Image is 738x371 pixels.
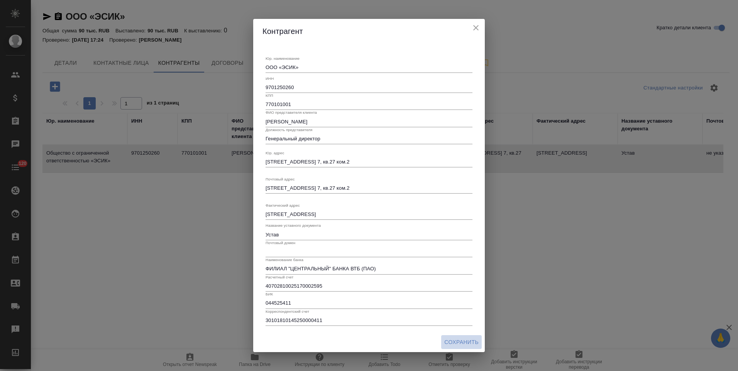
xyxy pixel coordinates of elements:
[266,204,300,207] label: Фактический адрес
[266,241,295,245] label: Почтовый домен
[266,185,472,191] textarea: [STREET_ADDRESS] 7, кв.27 ком.2
[444,337,479,347] span: Сохранить
[266,177,295,181] label: Почтовый адрес
[441,335,482,349] button: Сохранить
[266,224,321,228] label: Название уставного документа
[266,76,274,80] label: ИНН
[266,275,293,279] label: Расчетный счет
[266,292,273,296] label: БИК
[266,258,303,262] label: Наименование банка
[266,111,317,115] label: ФИО представителя клиента
[262,27,303,35] span: Контрагент
[266,309,309,313] label: Корреспондентский счет
[266,128,312,132] label: Должность представителя
[266,94,273,98] label: КПП
[266,151,284,155] label: Юр. адрес
[470,22,482,34] button: close
[266,211,472,217] textarea: [STREET_ADDRESS]
[266,56,300,60] label: Юр. наименование
[266,159,472,165] textarea: [STREET_ADDRESS] 7, кв.27 ком.2
[266,64,472,70] textarea: ООО «ЭСИК»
